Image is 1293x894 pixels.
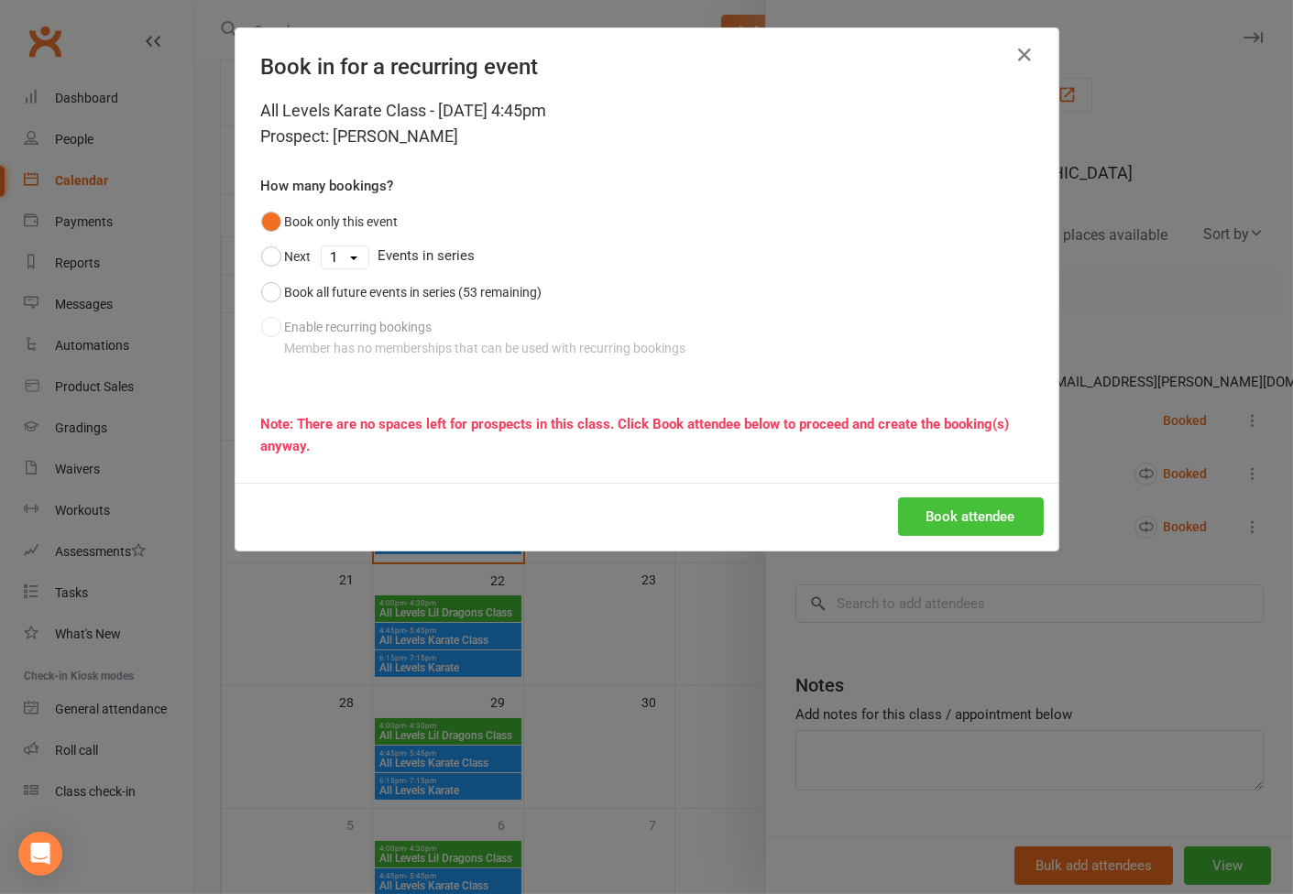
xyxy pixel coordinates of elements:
div: All Levels Karate Class - [DATE] 4:45pm Prospect: [PERSON_NAME] [261,98,1033,149]
h4: Book in for a recurring event [261,54,1033,80]
div: Book all future events in series (53 remaining) [285,282,542,302]
button: Book attendee [898,497,1044,536]
button: Next [261,239,312,274]
button: Close [1011,40,1040,70]
div: Open Intercom Messenger [18,832,62,876]
label: How many bookings? [261,175,394,197]
button: Book all future events in series (53 remaining) [261,275,542,310]
div: Note: There are no spaces left for prospects in this class. Click Book attendee below to proceed ... [261,413,1033,457]
button: Book only this event [261,204,399,239]
div: Events in series [261,239,1033,274]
